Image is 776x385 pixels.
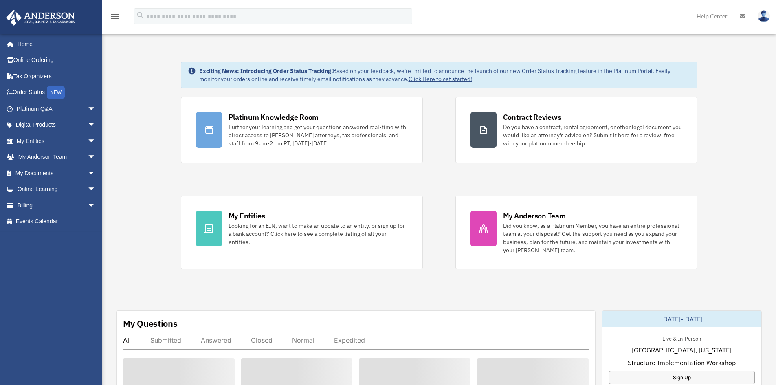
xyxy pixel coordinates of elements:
[88,181,104,198] span: arrow_drop_down
[88,197,104,214] span: arrow_drop_down
[88,101,104,117] span: arrow_drop_down
[292,336,314,344] div: Normal
[150,336,181,344] div: Submitted
[6,133,108,149] a: My Entitiesarrow_drop_down
[201,336,231,344] div: Answered
[6,149,108,165] a: My Anderson Teamarrow_drop_down
[602,311,761,327] div: [DATE]-[DATE]
[6,197,108,213] a: Billingarrow_drop_down
[6,68,108,84] a: Tax Organizers
[136,11,145,20] i: search
[758,10,770,22] img: User Pic
[229,123,408,147] div: Further your learning and get your questions answered real-time with direct access to [PERSON_NAM...
[229,211,265,221] div: My Entities
[110,11,120,21] i: menu
[88,133,104,150] span: arrow_drop_down
[110,14,120,21] a: menu
[632,345,732,355] span: [GEOGRAPHIC_DATA], [US_STATE]
[181,196,423,269] a: My Entities Looking for an EIN, want to make an update to an entity, or sign up for a bank accoun...
[628,358,736,367] span: Structure Implementation Workshop
[123,317,178,330] div: My Questions
[199,67,690,83] div: Based on your feedback, we're thrilled to announce the launch of our new Order Status Tracking fe...
[6,213,108,230] a: Events Calendar
[6,181,108,198] a: Online Learningarrow_drop_down
[181,97,423,163] a: Platinum Knowledge Room Further your learning and get your questions answered real-time with dire...
[409,75,472,83] a: Click Here to get started!
[47,86,65,99] div: NEW
[229,222,408,246] div: Looking for an EIN, want to make an update to an entity, or sign up for a bank account? Click her...
[455,97,697,163] a: Contract Reviews Do you have a contract, rental agreement, or other legal document you would like...
[199,67,333,75] strong: Exciting News: Introducing Order Status Tracking!
[88,149,104,166] span: arrow_drop_down
[88,165,104,182] span: arrow_drop_down
[229,112,319,122] div: Platinum Knowledge Room
[123,336,131,344] div: All
[334,336,365,344] div: Expedited
[503,211,566,221] div: My Anderson Team
[503,112,561,122] div: Contract Reviews
[6,52,108,68] a: Online Ordering
[88,117,104,134] span: arrow_drop_down
[656,334,708,342] div: Live & In-Person
[455,196,697,269] a: My Anderson Team Did you know, as a Platinum Member, you have an entire professional team at your...
[6,165,108,181] a: My Documentsarrow_drop_down
[6,101,108,117] a: Platinum Q&Aarrow_drop_down
[6,36,104,52] a: Home
[251,336,273,344] div: Closed
[6,84,108,101] a: Order StatusNEW
[503,222,682,254] div: Did you know, as a Platinum Member, you have an entire professional team at your disposal? Get th...
[503,123,682,147] div: Do you have a contract, rental agreement, or other legal document you would like an attorney's ad...
[6,117,108,133] a: Digital Productsarrow_drop_down
[4,10,77,26] img: Anderson Advisors Platinum Portal
[609,371,755,384] a: Sign Up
